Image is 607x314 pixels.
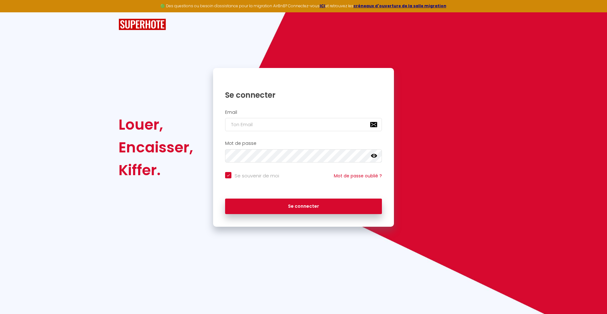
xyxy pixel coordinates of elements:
[119,159,193,182] div: Kiffer.
[119,136,193,159] div: Encaisser,
[225,199,382,214] button: Se connecter
[119,19,166,30] img: SuperHote logo
[334,173,382,179] a: Mot de passe oublié ?
[119,113,193,136] div: Louer,
[353,3,446,9] a: créneaux d'ouverture de la salle migration
[225,141,382,146] h2: Mot de passe
[225,90,382,100] h1: Se connecter
[225,118,382,131] input: Ton Email
[225,110,382,115] h2: Email
[320,3,325,9] a: ICI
